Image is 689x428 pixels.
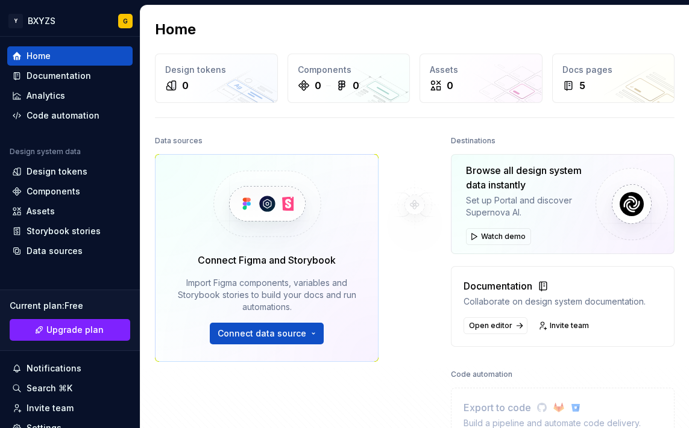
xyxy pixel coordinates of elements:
div: Assets [27,205,55,217]
div: Browse all design system data instantly [466,163,586,192]
div: Import Figma components, variables and Storybook stories to build your docs and run automations. [172,277,361,313]
a: Design tokens [7,162,133,181]
div: G [123,16,128,26]
a: Data sources [7,241,133,261]
button: YBXYZSG [2,8,137,34]
a: Components00 [288,54,411,103]
div: Assets [430,64,532,76]
a: Invite team [535,317,594,334]
div: Export to code [464,400,641,415]
a: Analytics [7,86,133,105]
div: Components [27,185,80,197]
div: Set up Portal and discover Supernova AI. [466,194,586,219]
a: Assets0 [420,54,543,103]
div: Analytics [27,90,65,102]
div: 0 [182,78,189,93]
a: Invite team [7,399,133,418]
a: Documentation [7,66,133,85]
span: Open editor [469,321,512,330]
div: Connect Figma and Storybook [198,253,336,267]
div: 0 [315,78,321,93]
div: Destinations [451,132,496,149]
a: Storybook stories [7,222,133,241]
h2: Home [155,20,196,39]
div: Current plan : Free [10,300,130,312]
div: Design tokens [27,166,87,178]
a: Design tokens0 [155,54,278,103]
div: Documentation [27,70,91,82]
div: Design system data [10,147,81,157]
div: Search ⌘K [27,382,72,394]
a: Assets [7,202,133,221]
div: Docs pages [562,64,665,76]
a: Code automation [7,106,133,125]
div: 0 [353,78,359,93]
div: Documentation [464,279,646,293]
div: Notifications [27,362,81,374]
button: Search ⌘K [7,379,133,398]
div: Y [8,14,23,28]
div: BXYZS [28,15,55,27]
div: Data sources [155,132,203,149]
div: Design tokens [165,64,268,76]
a: Open editor [464,317,527,334]
div: Home [27,50,51,62]
a: Docs pages5 [552,54,675,103]
div: Components [298,64,400,76]
span: Watch demo [481,232,526,241]
button: Connect data source [210,323,324,344]
div: Storybook stories [27,225,101,237]
div: Collaborate on design system documentation. [464,296,646,308]
div: Invite team [27,402,74,414]
div: Data sources [27,245,83,257]
a: Upgrade plan [10,319,130,341]
div: 0 [447,78,453,93]
span: Connect data source [218,327,306,340]
div: 5 [579,78,585,93]
span: Invite team [550,321,589,330]
div: Code automation [27,110,99,122]
a: Home [7,46,133,66]
div: Code automation [451,366,512,383]
span: Upgrade plan [46,324,104,336]
button: Notifications [7,359,133,378]
a: Components [7,182,133,201]
button: Watch demo [466,228,531,245]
